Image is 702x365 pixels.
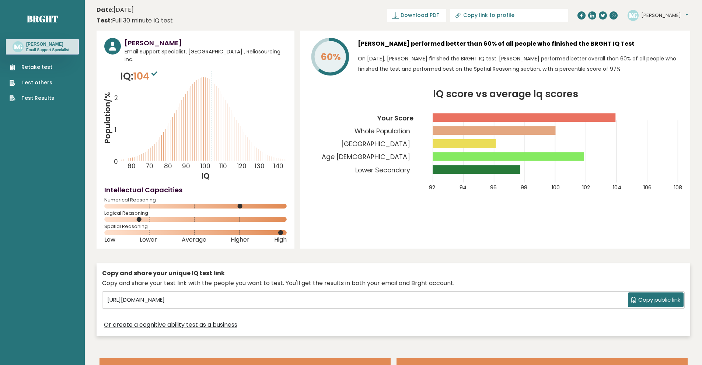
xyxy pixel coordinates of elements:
[104,225,287,228] span: Spatial Reasoning
[237,162,247,171] tspan: 120
[429,184,435,191] tspan: 92
[641,12,688,19] button: [PERSON_NAME]
[628,292,684,307] button: Copy public link
[231,238,249,241] span: Higher
[674,184,682,191] tspan: 108
[10,63,54,71] a: Retake test
[140,238,157,241] span: Lower
[10,94,54,102] a: Test Results
[102,279,685,288] div: Copy and share your test link with the people you want to test. You'll get the results in both yo...
[10,79,54,87] a: Test others
[104,199,287,201] span: Numerical Reasoning
[643,184,652,191] tspan: 106
[104,238,115,241] span: Low
[202,171,210,181] tspan: IQ
[133,69,159,83] span: 104
[97,16,173,25] div: Full 30 minute IQ test
[14,42,22,51] text: KG
[629,11,638,19] text: KG
[114,157,118,166] tspan: 0
[115,125,116,134] tspan: 1
[182,238,206,241] span: Average
[613,184,621,191] tspan: 104
[521,184,527,191] tspan: 98
[182,162,190,171] tspan: 90
[125,48,287,63] span: Email Support Specialist, [GEOGRAPHIC_DATA] , Reliasourcing Inc.
[200,162,210,171] tspan: 100
[104,185,287,195] h4: Intellectual Capacities
[97,16,112,25] b: Test:
[358,38,682,50] h3: [PERSON_NAME] performed better than 60% of all people who finished the BRGHT IQ Test
[102,269,685,278] div: Copy and share your unique IQ test link
[27,13,58,25] a: Brght
[128,162,136,171] tspan: 60
[104,320,237,329] a: Or create a cognitive ability test as a business
[164,162,172,171] tspan: 80
[26,41,69,47] h3: [PERSON_NAME]
[638,296,680,304] span: Copy public link
[552,184,560,191] tspan: 100
[114,94,118,103] tspan: 2
[433,87,578,101] tspan: IQ score vs average Iq scores
[322,152,410,161] tspan: Age [DEMOGRAPHIC_DATA]
[219,162,227,171] tspan: 110
[401,11,439,19] span: Download PDF
[387,9,446,22] a: Download PDF
[460,184,467,191] tspan: 94
[120,69,159,84] p: IQ:
[341,140,410,148] tspan: [GEOGRAPHIC_DATA]
[355,127,410,136] tspan: Whole Population
[582,184,590,191] tspan: 102
[274,238,287,241] span: High
[97,6,113,14] b: Date:
[377,114,413,123] tspan: Your Score
[321,50,341,63] tspan: 60%
[104,212,287,215] span: Logical Reasoning
[355,166,410,175] tspan: Lower Secondary
[102,92,113,144] tspan: Population/%
[490,184,497,191] tspan: 96
[125,38,287,48] h3: [PERSON_NAME]
[146,162,153,171] tspan: 70
[358,53,682,74] p: On [DATE], [PERSON_NAME] finished the BRGHT IQ test. [PERSON_NAME] performed better overall than ...
[97,6,134,14] time: [DATE]
[26,48,69,53] p: Email Support Specialist
[255,162,265,171] tspan: 130
[273,162,283,171] tspan: 140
